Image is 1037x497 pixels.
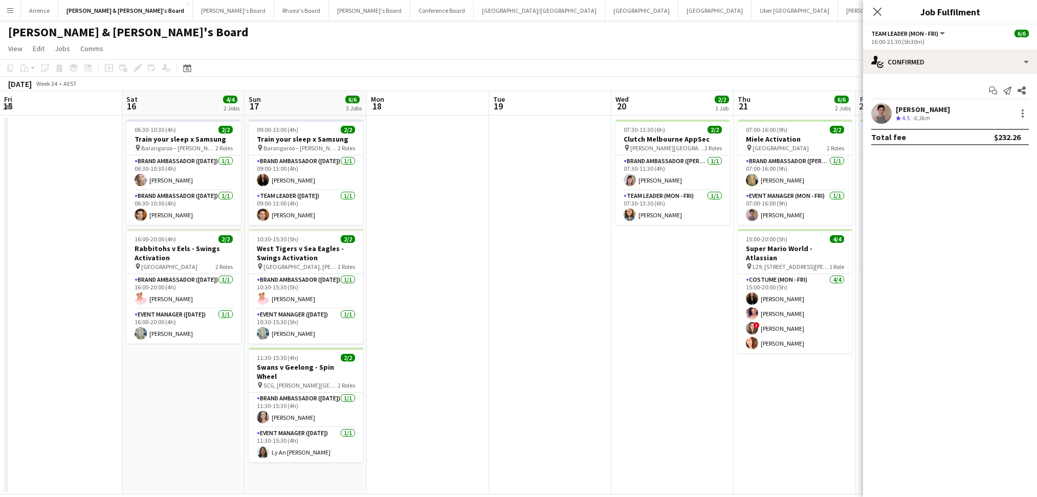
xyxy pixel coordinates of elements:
[871,38,1029,46] div: 16:00-21:30 (5h30m)
[871,132,906,142] div: Total fee
[58,1,193,20] button: [PERSON_NAME] & [PERSON_NAME]'s Board
[752,1,838,20] button: Uber [GEOGRAPHIC_DATA]
[896,105,950,114] div: [PERSON_NAME]
[474,1,605,20] button: [GEOGRAPHIC_DATA]/[GEOGRAPHIC_DATA]
[605,1,678,20] button: [GEOGRAPHIC_DATA]
[1014,30,1029,37] span: 6/6
[21,1,58,20] button: Arrence
[863,5,1037,18] h3: Job Fulfilment
[902,114,910,122] span: 4.5
[912,114,932,123] div: 6.3km
[329,1,410,20] button: [PERSON_NAME]'s Board
[678,1,752,20] button: [GEOGRAPHIC_DATA]
[193,1,274,20] button: [PERSON_NAME]'s Board
[871,30,938,37] span: Team Leader (Mon - Fri)
[410,1,474,20] button: Conference Board
[838,1,968,20] button: [PERSON_NAME] & [PERSON_NAME]'s Board
[871,30,946,37] button: Team Leader (Mon - Fri)
[274,1,329,20] button: Rhaea's Board
[994,132,1021,142] div: $232.26
[863,50,1037,74] div: Confirmed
